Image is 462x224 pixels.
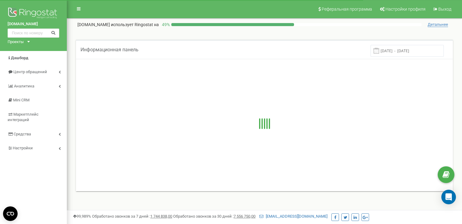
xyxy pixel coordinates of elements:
span: Маркетплейс интеграций [8,112,39,122]
p: 49 % [159,22,171,28]
span: использует Ringostat на [111,22,159,27]
p: [DOMAIN_NAME] [77,22,159,28]
span: Аналитика [14,84,34,88]
u: 7 556 750,00 [234,214,255,219]
span: Информационная панель [80,47,139,53]
span: Выход [438,7,451,12]
span: Центр обращений [13,70,47,74]
span: Средства [14,132,31,136]
span: Обработано звонков за 30 дней : [173,214,255,219]
input: Поиск по номеру [8,29,59,38]
span: 99,989% [73,214,91,219]
span: Дашборд [11,56,28,60]
div: Проекты [8,39,24,45]
img: Ringostat logo [8,6,59,21]
u: 1 744 838,00 [150,214,172,219]
span: Mini CRM [13,98,29,102]
span: Обработано звонков за 7 дней : [92,214,172,219]
div: Open Intercom Messenger [441,190,456,204]
a: [DOMAIN_NAME] [8,21,59,27]
span: Настройки профиля [385,7,426,12]
span: Реферальная программа [322,7,372,12]
a: [EMAIL_ADDRESS][DOMAIN_NAME] [259,214,327,219]
span: Детальнее [428,22,448,27]
button: Open CMP widget [3,206,18,221]
span: Настройки [13,146,33,150]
